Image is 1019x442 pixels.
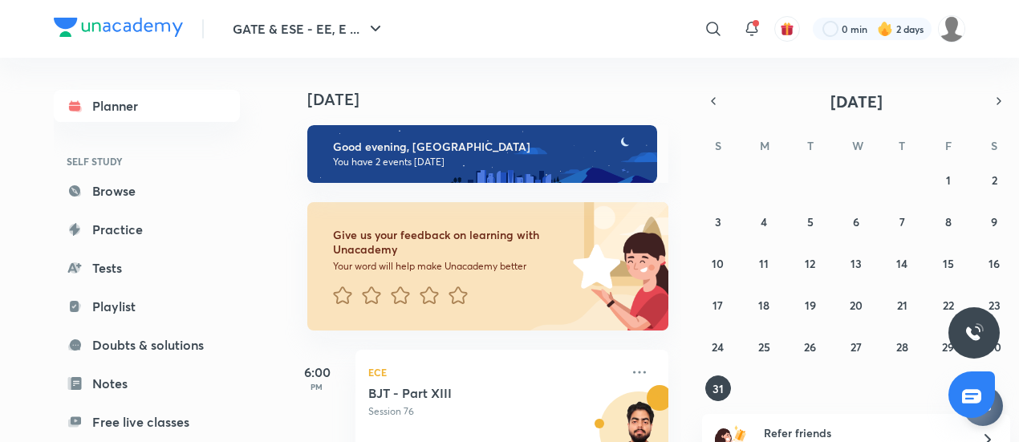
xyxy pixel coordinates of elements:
button: August 25, 2025 [751,334,777,359]
abbr: August 29, 2025 [942,339,954,355]
button: August 20, 2025 [843,292,869,318]
h4: [DATE] [307,90,684,109]
abbr: Sunday [715,138,721,153]
button: August 29, 2025 [936,334,961,359]
button: August 14, 2025 [889,250,915,276]
p: You have 2 events [DATE] [333,156,643,168]
img: avatar [780,22,794,36]
abbr: August 9, 2025 [991,214,997,229]
span: [DATE] [830,91,883,112]
a: Doubts & solutions [54,329,240,361]
abbr: August 25, 2025 [758,339,770,355]
button: August 2, 2025 [981,167,1007,193]
button: August 24, 2025 [705,334,731,359]
p: ECE [368,363,620,382]
abbr: August 8, 2025 [945,214,952,229]
a: Free live classes [54,406,240,438]
abbr: August 22, 2025 [943,298,954,313]
abbr: August 31, 2025 [712,381,724,396]
abbr: August 18, 2025 [758,298,769,313]
button: August 12, 2025 [798,250,823,276]
abbr: Friday [945,138,952,153]
abbr: August 12, 2025 [805,256,815,271]
a: Tests [54,252,240,284]
button: August 21, 2025 [889,292,915,318]
abbr: August 16, 2025 [989,256,1000,271]
abbr: August 1, 2025 [946,172,951,188]
abbr: August 6, 2025 [853,214,859,229]
h5: BJT - Part XIII [368,385,568,401]
h6: Good evening, [GEOGRAPHIC_DATA] [333,140,643,154]
abbr: August 3, 2025 [715,214,721,229]
a: Planner [54,90,240,122]
p: Session 76 [368,404,620,419]
button: August 10, 2025 [705,250,731,276]
abbr: Tuesday [807,138,814,153]
button: August 3, 2025 [705,209,731,234]
button: August 27, 2025 [843,334,869,359]
abbr: August 20, 2025 [850,298,863,313]
abbr: August 7, 2025 [899,214,905,229]
button: August 8, 2025 [936,209,961,234]
p: Your word will help make Unacademy better [333,260,567,273]
img: ttu [964,323,984,343]
button: August 16, 2025 [981,250,1007,276]
abbr: August 15, 2025 [943,256,954,271]
button: August 5, 2025 [798,209,823,234]
button: August 6, 2025 [843,209,869,234]
abbr: August 4, 2025 [761,214,767,229]
abbr: Wednesday [852,138,863,153]
abbr: August 17, 2025 [712,298,723,313]
button: August 11, 2025 [751,250,777,276]
button: August 28, 2025 [889,334,915,359]
abbr: August 30, 2025 [988,339,1001,355]
abbr: August 27, 2025 [851,339,862,355]
abbr: August 10, 2025 [712,256,724,271]
button: August 26, 2025 [798,334,823,359]
img: streak [877,21,893,37]
abbr: August 26, 2025 [804,339,816,355]
button: August 1, 2025 [936,167,961,193]
abbr: August 21, 2025 [897,298,907,313]
img: feedback_image [518,202,668,330]
abbr: August 14, 2025 [896,256,907,271]
abbr: Thursday [899,138,905,153]
button: August 17, 2025 [705,292,731,318]
button: August 23, 2025 [981,292,1007,318]
button: August 15, 2025 [936,250,961,276]
h6: SELF STUDY [54,148,240,175]
p: PM [285,382,349,391]
h6: Refer friends [764,424,961,441]
img: Swateekha S.R [938,15,965,43]
abbr: Saturday [991,138,997,153]
img: evening [307,125,657,183]
button: August 31, 2025 [705,375,731,401]
button: August 19, 2025 [798,292,823,318]
button: GATE & ESE - EE, E ... [223,13,395,45]
button: avatar [774,16,800,42]
a: Practice [54,213,240,245]
abbr: August 24, 2025 [712,339,724,355]
abbr: August 19, 2025 [805,298,816,313]
abbr: August 13, 2025 [851,256,862,271]
h5: 6:00 [285,363,349,382]
abbr: August 2, 2025 [992,172,997,188]
abbr: August 5, 2025 [807,214,814,229]
abbr: August 23, 2025 [989,298,1001,313]
a: Company Logo [54,18,183,41]
a: Notes [54,367,240,399]
button: August 4, 2025 [751,209,777,234]
a: Playlist [54,290,240,322]
button: August 18, 2025 [751,292,777,318]
button: August 13, 2025 [843,250,869,276]
abbr: August 28, 2025 [896,339,908,355]
abbr: Monday [760,138,769,153]
a: Browse [54,175,240,207]
abbr: August 11, 2025 [759,256,769,271]
img: Company Logo [54,18,183,37]
h6: Give us your feedback on learning with Unacademy [333,228,567,257]
button: August 9, 2025 [981,209,1007,234]
button: [DATE] [725,90,988,112]
button: August 22, 2025 [936,292,961,318]
button: August 7, 2025 [889,209,915,234]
